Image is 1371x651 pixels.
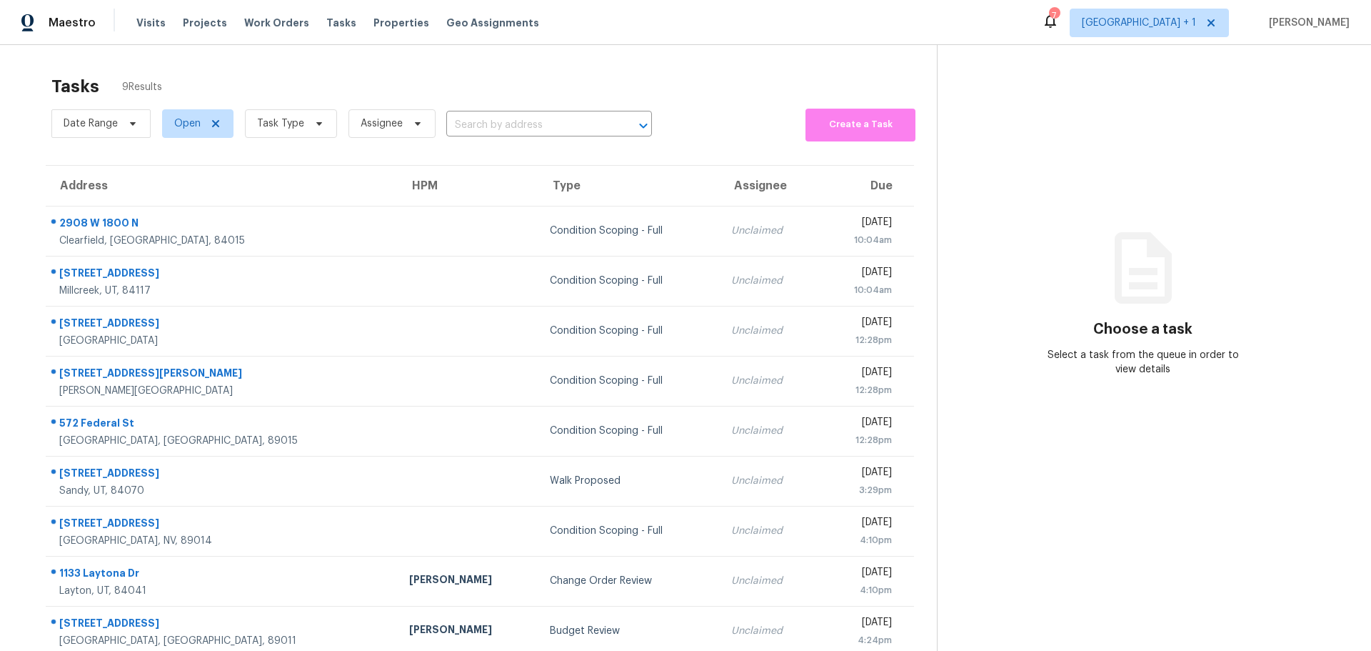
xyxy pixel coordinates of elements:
[409,572,528,590] div: [PERSON_NAME]
[830,433,893,447] div: 12:28pm
[373,16,429,30] span: Properties
[830,415,893,433] div: [DATE]
[46,166,398,206] th: Address
[830,215,893,233] div: [DATE]
[59,416,386,434] div: 572 Federal St
[830,333,893,347] div: 12:28pm
[183,16,227,30] span: Projects
[174,116,201,131] span: Open
[136,16,166,30] span: Visits
[731,474,808,488] div: Unclaimed
[257,116,304,131] span: Task Type
[550,574,708,588] div: Change Order Review
[830,315,893,333] div: [DATE]
[59,534,386,548] div: [GEOGRAPHIC_DATA], NV, 89014
[59,216,386,234] div: 2908 W 1800 N
[361,116,403,131] span: Assignee
[59,316,386,334] div: [STREET_ADDRESS]
[51,79,99,94] h2: Tasks
[326,18,356,28] span: Tasks
[64,116,118,131] span: Date Range
[550,274,708,288] div: Condition Scoping - Full
[550,474,708,488] div: Walk Proposed
[1093,322,1192,337] h3: Choose a task
[59,466,386,484] div: [STREET_ADDRESS]
[731,624,808,638] div: Unclaimed
[813,116,908,133] span: Create a Task
[830,283,893,297] div: 10:04am
[446,16,539,30] span: Geo Assignments
[830,615,893,633] div: [DATE]
[720,166,819,206] th: Assignee
[731,274,808,288] div: Unclaimed
[59,484,386,498] div: Sandy, UT, 84070
[731,324,808,338] div: Unclaimed
[538,166,720,206] th: Type
[830,233,893,247] div: 10:04am
[830,565,893,583] div: [DATE]
[1263,16,1350,30] span: [PERSON_NAME]
[1049,9,1059,23] div: 7
[1040,348,1246,377] div: Select a task from the queue in order to view details
[122,80,162,94] span: 9 Results
[49,16,96,30] span: Maestro
[550,324,708,338] div: Condition Scoping - Full
[731,374,808,388] div: Unclaimed
[731,524,808,538] div: Unclaimed
[59,384,386,398] div: [PERSON_NAME][GEOGRAPHIC_DATA]
[805,109,915,141] button: Create a Task
[550,524,708,538] div: Condition Scoping - Full
[550,374,708,388] div: Condition Scoping - Full
[59,616,386,634] div: [STREET_ADDRESS]
[830,583,893,597] div: 4:10pm
[731,574,808,588] div: Unclaimed
[731,224,808,238] div: Unclaimed
[830,633,893,647] div: 4:24pm
[59,266,386,284] div: [STREET_ADDRESS]
[830,483,893,497] div: 3:29pm
[59,584,386,598] div: Layton, UT, 84041
[59,434,386,448] div: [GEOGRAPHIC_DATA], [GEOGRAPHIC_DATA], 89015
[59,634,386,648] div: [GEOGRAPHIC_DATA], [GEOGRAPHIC_DATA], 89011
[409,622,528,640] div: [PERSON_NAME]
[1082,16,1196,30] span: [GEOGRAPHIC_DATA] + 1
[830,465,893,483] div: [DATE]
[446,114,612,136] input: Search by address
[59,284,386,298] div: Millcreek, UT, 84117
[633,116,653,136] button: Open
[244,16,309,30] span: Work Orders
[550,424,708,438] div: Condition Scoping - Full
[550,224,708,238] div: Condition Scoping - Full
[550,624,708,638] div: Budget Review
[830,265,893,283] div: [DATE]
[59,366,386,384] div: [STREET_ADDRESS][PERSON_NAME]
[830,383,893,397] div: 12:28pm
[59,516,386,534] div: [STREET_ADDRESS]
[398,166,539,206] th: HPM
[731,424,808,438] div: Unclaimed
[830,365,893,383] div: [DATE]
[830,515,893,533] div: [DATE]
[59,566,386,584] div: 1133 Laytona Dr
[830,533,893,547] div: 4:10pm
[819,166,915,206] th: Due
[59,234,386,248] div: Clearfield, [GEOGRAPHIC_DATA], 84015
[59,334,386,348] div: [GEOGRAPHIC_DATA]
